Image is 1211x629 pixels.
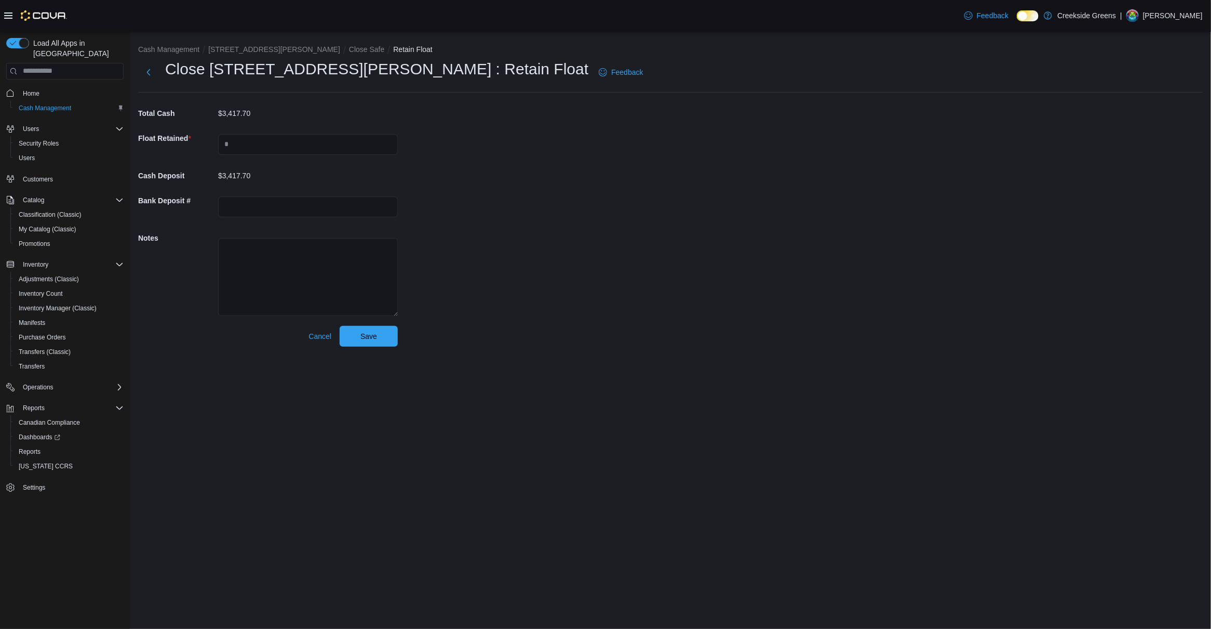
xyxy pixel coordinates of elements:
[10,222,128,237] button: My Catalog (Classic)
[10,136,128,151] button: Security Roles
[19,194,124,206] span: Catalog
[15,208,86,221] a: Classification (Classic)
[2,122,128,136] button: Users
[15,152,39,164] a: Users
[19,333,66,342] span: Purchase Orders
[15,208,124,221] span: Classification (Classic)
[165,59,588,80] h1: Close [STREET_ADDRESS][PERSON_NAME] : Retain Float
[19,258,124,271] span: Inventory
[340,326,398,347] button: Save
[15,238,55,250] a: Promotions
[23,125,39,133] span: Users
[595,62,647,83] a: Feedback
[19,381,124,394] span: Operations
[19,211,82,219] span: Classification (Classic)
[19,362,45,371] span: Transfers
[10,359,128,374] button: Transfers
[19,258,52,271] button: Inventory
[10,272,128,286] button: Adjustments (Classic)
[19,319,45,327] span: Manifests
[19,290,63,298] span: Inventory Count
[19,123,43,135] button: Users
[138,44,1203,57] nav: An example of EuiBreadcrumbs
[15,137,124,150] span: Security Roles
[1143,9,1203,22] p: [PERSON_NAME]
[15,331,124,344] span: Purchase Orders
[10,330,128,345] button: Purchase Orders
[1126,9,1139,22] div: Pat McCaffrey
[218,172,250,180] p: $3,417.70
[19,433,60,441] span: Dashboards
[15,273,124,285] span: Adjustments (Classic)
[19,481,124,494] span: Settings
[15,273,83,285] a: Adjustments (Classic)
[2,257,128,272] button: Inventory
[19,448,41,456] span: Reports
[960,5,1013,26] a: Feedback
[15,445,124,458] span: Reports
[15,346,75,358] a: Transfers (Classic)
[10,101,128,115] button: Cash Management
[218,109,250,117] p: $3,417.70
[21,10,67,21] img: Cova
[15,302,101,314] a: Inventory Manager (Classic)
[10,459,128,474] button: [US_STATE] CCRS
[19,402,49,414] button: Reports
[2,86,128,101] button: Home
[1057,9,1116,22] p: Creekside Greens
[19,154,35,162] span: Users
[19,240,50,248] span: Promotions
[138,190,216,211] h5: Bank Deposit #
[19,348,71,356] span: Transfers (Classic)
[15,360,124,373] span: Transfers
[19,173,57,186] a: Customers
[23,175,53,184] span: Customers
[15,137,63,150] a: Security Roles
[19,275,79,283] span: Adjustments (Classic)
[15,460,77,473] a: [US_STATE] CCRS
[19,225,76,233] span: My Catalog (Classic)
[10,207,128,222] button: Classification (Classic)
[19,87,44,100] a: Home
[138,45,199,54] button: Cash Management
[15,431,64,443] a: Dashboards
[23,383,53,391] span: Operations
[15,102,75,114] a: Cash Management
[15,102,124,114] span: Cash Management
[6,82,124,522] nav: Complex example
[15,431,124,443] span: Dashboards
[23,260,48,269] span: Inventory
[10,430,128,444] a: Dashboards
[19,173,124,186] span: Customers
[15,416,84,429] a: Canadian Compliance
[10,301,128,316] button: Inventory Manager (Classic)
[15,223,80,235] a: My Catalog (Classic)
[19,87,124,100] span: Home
[15,238,124,250] span: Promotions
[10,444,128,459] button: Reports
[138,103,216,124] h5: Total Cash
[15,287,124,300] span: Inventory Count
[19,304,97,312] span: Inventory Manager (Classic)
[308,331,331,342] span: Cancel
[19,462,73,470] span: [US_STATE] CCRS
[304,326,335,347] button: Cancel
[977,10,1008,21] span: Feedback
[138,228,216,248] h5: Notes
[2,401,128,415] button: Reports
[15,287,67,300] a: Inventory Count
[393,45,432,54] button: Retain Float
[29,38,124,59] span: Load All Apps in [GEOGRAPHIC_DATA]
[10,415,128,430] button: Canadian Compliance
[10,286,128,301] button: Inventory Count
[15,416,124,429] span: Canadian Compliance
[2,172,128,187] button: Customers
[138,165,216,186] h5: Cash Deposit
[19,194,48,206] button: Catalog
[19,139,59,148] span: Security Roles
[208,45,340,54] button: [STREET_ADDRESS][PERSON_NAME]
[19,402,124,414] span: Reports
[138,128,216,149] h5: Float Retained
[1017,10,1039,21] input: Dark Mode
[360,331,377,342] span: Save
